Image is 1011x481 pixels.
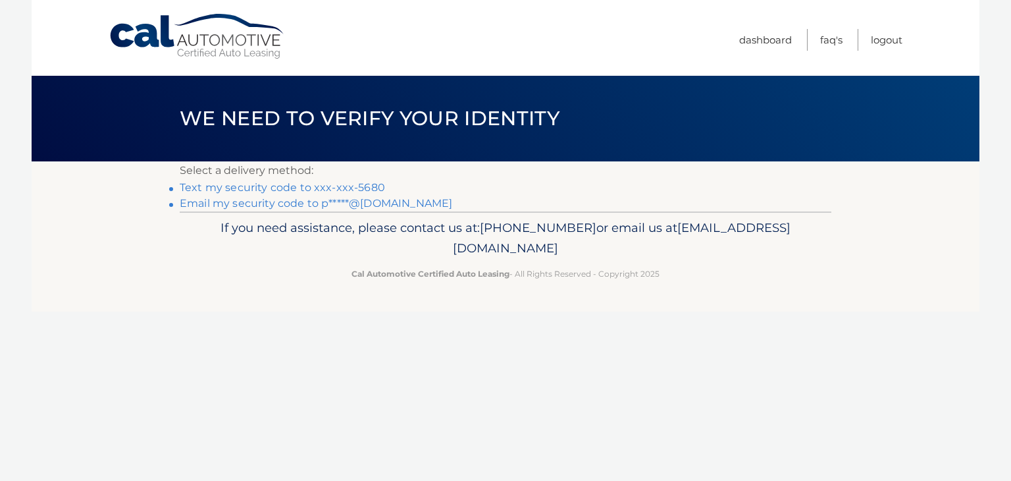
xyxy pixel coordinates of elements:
[180,197,452,210] a: Email my security code to p*****@[DOMAIN_NAME]
[109,13,286,60] a: Cal Automotive
[871,29,902,51] a: Logout
[188,267,823,281] p: - All Rights Reserved - Copyright 2025
[180,181,385,194] a: Text my security code to xxx-xxx-5680
[351,269,509,279] strong: Cal Automotive Certified Auto Leasing
[188,217,823,260] p: If you need assistance, please contact us at: or email us at
[820,29,842,51] a: FAQ's
[180,161,831,180] p: Select a delivery method:
[180,106,559,130] span: We need to verify your identity
[480,220,596,235] span: [PHONE_NUMBER]
[739,29,792,51] a: Dashboard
